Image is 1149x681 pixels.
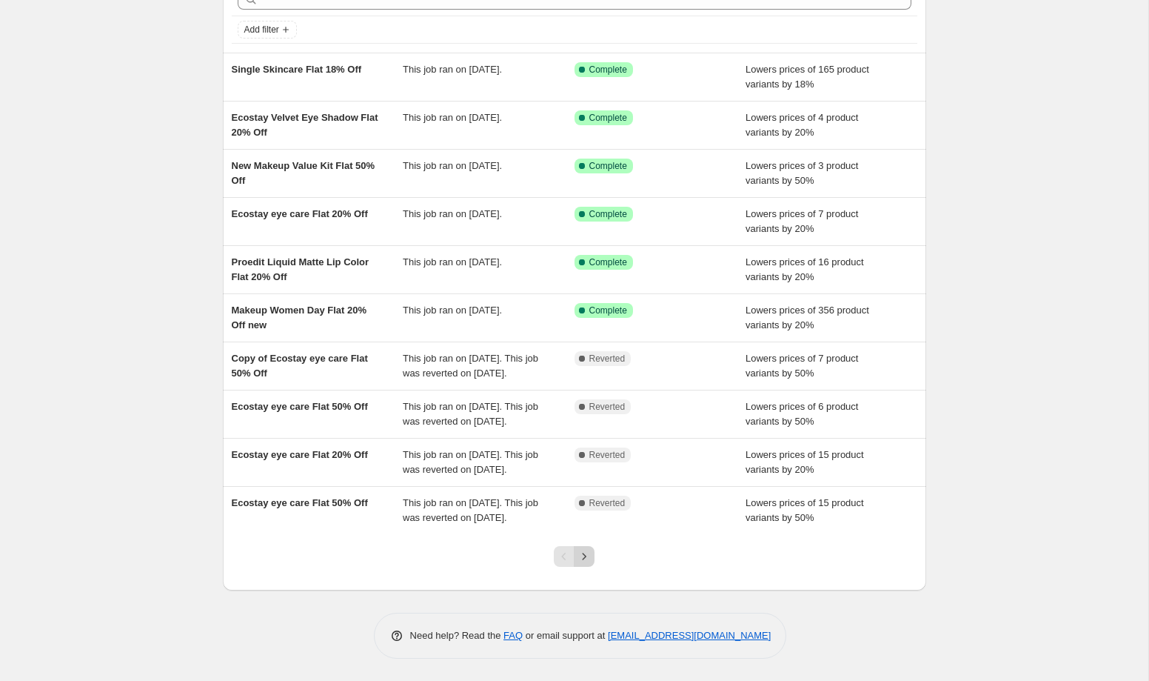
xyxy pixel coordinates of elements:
span: Lowers prices of 15 product variants by 20% [746,449,864,475]
span: Lowers prices of 6 product variants by 50% [746,401,858,427]
span: Ecostay eye care Flat 50% Off [232,497,368,508]
span: This job ran on [DATE]. [403,160,502,171]
span: This job ran on [DATE]. This job was reverted on [DATE]. [403,401,538,427]
span: Lowers prices of 7 product variants by 20% [746,208,858,234]
span: Ecostay Velvet Eye Shadow Flat 20% Off [232,112,378,138]
nav: Pagination [554,546,594,567]
span: Complete [589,112,627,124]
span: Complete [589,256,627,268]
span: Single Skincare Flat 18% Off [232,64,362,75]
button: Next [574,546,594,567]
span: Lowers prices of 15 product variants by 50% [746,497,864,523]
span: Proedit Liquid Matte Lip Color Flat 20% Off [232,256,369,282]
span: This job ran on [DATE]. This job was reverted on [DATE]. [403,449,538,475]
span: Lowers prices of 7 product variants by 50% [746,353,858,379]
span: Copy of Ecostay eye care Flat 50% Off [232,353,368,379]
span: Ecostay eye care Flat 20% Off [232,449,368,460]
span: Reverted [589,353,626,365]
span: Lowers prices of 356 product variants by 20% [746,305,869,330]
span: or email support at [523,630,608,641]
span: Makeup Women Day Flat 20% Off new [232,305,367,330]
span: This job ran on [DATE]. This job was reverted on [DATE]. [403,497,538,523]
span: This job ran on [DATE]. [403,256,502,268]
a: FAQ [503,630,523,641]
span: Complete [589,305,627,316]
span: Need help? Read the [410,630,504,641]
span: Reverted [589,449,626,461]
span: This job ran on [DATE]. [403,208,502,219]
span: This job ran on [DATE]. [403,112,502,123]
span: This job ran on [DATE]. This job was reverted on [DATE]. [403,353,538,379]
button: Add filter [238,21,297,39]
span: Add filter [244,24,279,36]
span: New Makeup Value Kit Flat 50% Off [232,160,375,186]
span: Lowers prices of 165 product variants by 18% [746,64,869,90]
span: Reverted [589,401,626,413]
span: This job ran on [DATE]. [403,64,502,75]
span: Ecostay eye care Flat 50% Off [232,401,368,412]
span: Lowers prices of 4 product variants by 20% [746,112,858,138]
span: Ecostay eye care Flat 20% Off [232,208,368,219]
span: This job ran on [DATE]. [403,305,502,316]
span: Lowers prices of 3 product variants by 50% [746,160,858,186]
a: [EMAIL_ADDRESS][DOMAIN_NAME] [608,630,771,641]
span: Complete [589,208,627,220]
span: Reverted [589,497,626,509]
span: Complete [589,160,627,172]
span: Lowers prices of 16 product variants by 20% [746,256,864,282]
span: Complete [589,64,627,76]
